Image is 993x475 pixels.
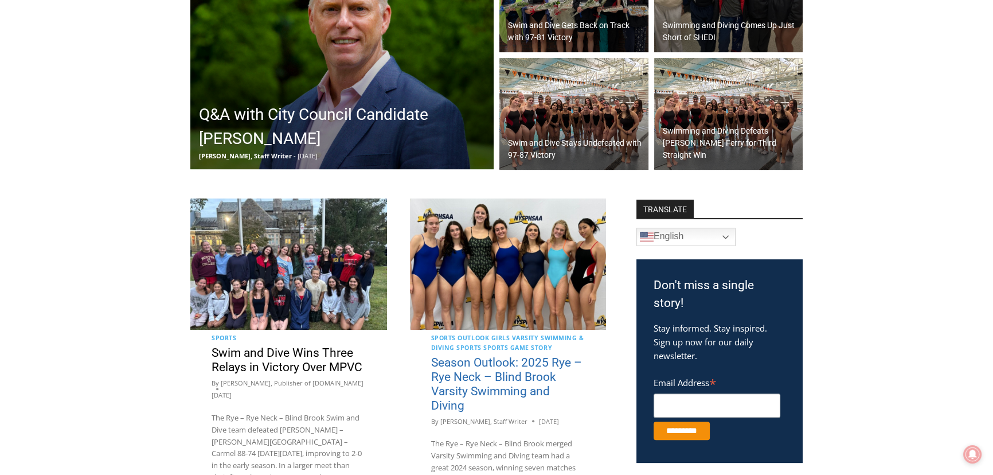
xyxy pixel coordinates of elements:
[431,416,439,427] span: By
[120,34,160,94] div: Face Painting
[9,115,147,142] h4: [PERSON_NAME] Read Sanctuary Fall Fest: [DATE]
[456,344,481,352] a: Sports
[508,20,646,44] h2: Swim and Dive Gets Back on Track with 97-81 Victory
[410,198,607,329] img: PHOTO: Rye - Rye Neck - Blind Brook Swimming and Diving's seven state representatives. L to R: Gr...
[483,344,552,352] a: Sports Game Story
[654,58,803,170] img: (PHOTO: The Rye - Rye Neck - Blind Brook Swim and Dive team from a victory on September 19, 2025....
[128,97,131,108] div: /
[654,371,780,392] label: Email Address
[298,151,318,160] span: [DATE]
[440,417,527,426] a: [PERSON_NAME], Staff Writer
[508,137,646,161] h2: Swim and Dive Stays Undefeated with 97-87 Victory
[654,58,803,170] a: Swimming and Diving Defeats [PERSON_NAME] Ferry for Third Straight Win
[221,379,363,387] a: [PERSON_NAME], Publisher of [DOMAIN_NAME]
[499,58,648,170] img: (PHOTO: The Rye - Rye Neck - Blind Brook Swim and Dive team from a victory on September 19, 2025....
[636,200,694,218] strong: TRANSLATE
[431,334,489,342] a: Sports Outlook
[1,114,166,143] a: [PERSON_NAME] Read Sanctuary Fall Fest: [DATE]
[431,334,584,352] a: Girls Varsity Swimming & Diving
[300,114,531,140] span: Intern @ [DOMAIN_NAME]
[134,97,139,108] div: 6
[212,334,236,342] a: Sports
[212,346,362,374] a: Swim and Dive Wins Three Relays in Victory Over MPVC
[212,390,232,400] time: [DATE]
[663,125,800,161] h2: Swimming and Diving Defeats [PERSON_NAME] Ferry for Third Straight Win
[120,97,125,108] div: 3
[640,230,654,244] img: en
[199,151,292,160] span: [PERSON_NAME], Staff Writer
[212,378,219,388] span: By
[663,20,800,44] h2: Swimming and Diving Comes Up Just Short of SHEDI
[431,356,582,412] a: Season Outlook: 2025 Rye – Rye Neck – Blind Brook Varsity Swimming and Diving
[539,416,559,427] time: [DATE]
[290,1,542,111] div: "The first chef I interviewed talked about coming to [GEOGRAPHIC_DATA] from [GEOGRAPHIC_DATA] in ...
[199,103,491,151] h2: Q&A with City Council Candidate [PERSON_NAME]
[294,151,296,160] span: -
[654,321,785,363] p: Stay informed. Stay inspired. Sign up now for our daily newsletter.
[654,277,785,313] h3: Don't miss a single story!
[499,58,648,170] a: Swim and Dive Stays Undefeated with 97-87 Victory
[190,198,387,329] img: (PHOTO: The 2025 Rye - Rye Neck - Blind Brook Swimming and Diving team before their meet on Septe...
[276,111,556,143] a: Intern @ [DOMAIN_NAME]
[636,228,736,246] a: English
